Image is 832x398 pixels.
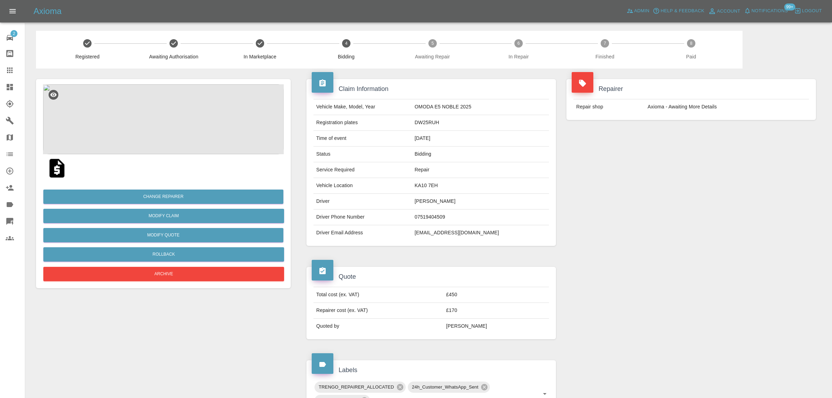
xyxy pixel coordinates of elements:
[392,53,473,60] span: Awaiting Repair
[565,53,645,60] span: Finished
[313,115,412,131] td: Registration plates
[43,228,283,242] button: Modify Quote
[412,194,549,209] td: [PERSON_NAME]
[752,7,788,15] span: Notifications
[645,99,809,115] td: Axioma - Awaiting More Details
[412,147,549,162] td: Bidding
[220,53,301,60] span: In Marketplace
[793,6,824,16] button: Logout
[46,157,68,179] img: original/9ace8f81-ff93-4cdc-8fb8-72db875a8a43
[312,365,551,375] h4: Labels
[313,162,412,178] td: Service Required
[313,99,412,115] td: Vehicle Make, Model, Year
[412,162,549,178] td: Repair
[345,41,347,46] text: 4
[625,6,651,16] a: Admin
[313,287,443,303] td: Total cost (ex. VAT)
[690,41,693,46] text: 8
[313,319,443,334] td: Quoted by
[742,6,790,16] button: Notifications
[314,383,398,391] span: TRENGO_REPAIRER_ALLOCATED
[313,303,443,319] td: Repairer cost (ex. VAT)
[313,178,412,194] td: Vehicle Location
[604,41,606,46] text: 7
[784,3,795,10] span: 99+
[651,6,706,16] button: Help & Feedback
[10,30,17,37] span: 2
[312,84,551,94] h4: Claim Information
[572,84,811,94] h4: Repairer
[651,53,731,60] span: Paid
[660,7,704,15] span: Help & Feedback
[802,7,822,15] span: Logout
[443,287,549,303] td: £450
[313,209,412,225] td: Driver Phone Number
[706,6,742,17] a: Account
[478,53,559,60] span: In Repair
[133,53,214,60] span: Awaiting Authorisation
[34,6,62,17] h5: Axioma
[43,84,284,154] img: e6a4e542-6923-4687-8d2d-731fff8ed92b
[412,225,549,241] td: [EMAIL_ADDRESS][DOMAIN_NAME]
[43,247,284,262] button: Rollback
[443,303,549,319] td: £170
[408,382,490,393] div: 24h_Customer_WhatsApp_Sent
[47,53,128,60] span: Registered
[634,7,650,15] span: Admin
[313,147,412,162] td: Status
[573,99,645,115] td: Repair shop
[431,41,434,46] text: 5
[518,41,520,46] text: 6
[312,272,551,282] h4: Quote
[306,53,386,60] span: Bidding
[412,115,549,131] td: DW25RUH
[313,194,412,209] td: Driver
[443,319,549,334] td: [PERSON_NAME]
[412,131,549,147] td: [DATE]
[412,99,549,115] td: OMODA E5 NOBLE 2025
[43,190,283,204] button: Change Repairer
[314,382,406,393] div: TRENGO_REPAIRER_ALLOCATED
[4,3,21,20] button: Open drawer
[412,178,549,194] td: KA10 7EH
[313,225,412,241] td: Driver Email Address
[717,7,740,15] span: Account
[43,209,284,223] a: Modify Claim
[412,209,549,225] td: 07519404509
[408,383,483,391] span: 24h_Customer_WhatsApp_Sent
[313,131,412,147] td: Time of event
[43,267,284,281] button: Archive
